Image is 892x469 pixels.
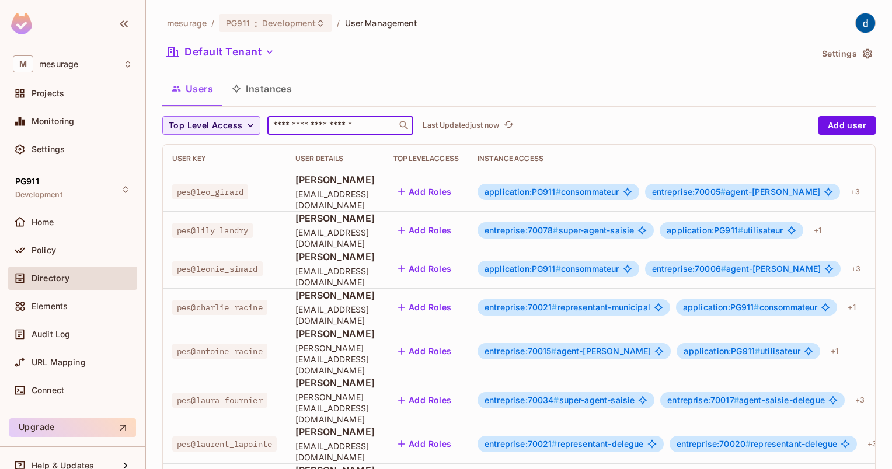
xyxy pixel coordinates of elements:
span: pes@leo_girard [172,184,248,199]
span: [EMAIL_ADDRESS][DOMAIN_NAME] [295,265,375,288]
span: [PERSON_NAME] [295,173,375,186]
span: entreprise:70034 [485,395,559,405]
span: entreprise:70017 [667,395,739,405]
p: Last Updated just now [423,121,499,130]
div: + 1 [809,221,826,240]
span: [EMAIL_ADDRESS][DOMAIN_NAME] [295,227,375,249]
span: entreprise:70021 [485,302,557,312]
span: consommateur [485,264,619,274]
span: application:PG911 [683,302,759,312]
span: entreprise:70005 [652,187,726,197]
span: User Management [345,17,418,29]
span: # [721,264,726,274]
span: pes@laura_fournier [172,393,267,408]
span: PG911 [15,177,39,186]
span: # [755,346,760,356]
span: the active workspace [167,17,207,29]
button: Add Roles [393,435,457,453]
span: Policy [32,246,56,255]
span: entreprise:70021 [485,439,557,449]
div: + 1 [826,342,843,360]
span: # [556,187,561,197]
span: Workspace: mesurage [39,60,78,69]
span: utilisateur [667,226,783,235]
span: super-agent-saisie [485,395,635,405]
span: representant-delegue [485,439,644,449]
span: [EMAIL_ADDRESS][DOMAIN_NAME] [295,188,375,211]
img: SReyMgAAAABJRU5ErkJggg== [11,13,32,34]
span: pes@antoine_racine [172,344,267,359]
span: Monitoring [32,117,75,126]
span: pes@leonie_simard [172,261,263,276]
span: Connect [32,386,64,395]
div: + 3 [846,183,865,201]
div: User Key [172,154,277,163]
span: # [745,439,751,449]
span: entreprise:70015 [485,346,557,356]
span: Top Level Access [169,118,242,133]
span: Development [262,17,316,29]
span: pes@charlie_racine [172,300,267,315]
span: representant-municipal [485,303,650,312]
span: entreprise:70020 [677,439,751,449]
span: application:PG911 [485,187,561,197]
span: Home [32,218,54,227]
span: # [738,225,743,235]
span: Settings [32,145,65,154]
div: + 3 [846,260,865,278]
span: # [551,346,556,356]
span: [PERSON_NAME] [295,425,375,438]
span: # [556,264,561,274]
div: + 3 [851,391,869,409]
span: agent-saisie-delegue [667,395,825,405]
span: URL Mapping [32,358,86,367]
span: agent-[PERSON_NAME] [485,346,651,356]
span: Audit Log [32,330,70,339]
button: Instances [222,74,301,103]
button: Add Roles [393,221,457,240]
span: [EMAIL_ADDRESS][DOMAIN_NAME] [295,304,375,326]
span: # [552,439,557,449]
span: pes@laurent_lapointe [172,436,277,452]
span: # [754,302,759,312]
span: [EMAIL_ADDRESS][DOMAIN_NAME] [295,440,375,463]
div: + 1 [843,298,860,317]
button: Default Tenant [162,43,279,61]
span: # [553,225,558,235]
span: refresh [504,120,514,131]
span: utilisateur [684,346,800,356]
span: pes@lily_landry [172,223,253,238]
span: entreprise:70006 [652,264,727,274]
li: / [211,17,214,29]
span: [PERSON_NAME][EMAIL_ADDRESS][DOMAIN_NAME] [295,342,375,376]
button: refresh [501,118,515,132]
span: agent-[PERSON_NAME] [652,187,820,197]
span: [PERSON_NAME] [295,376,375,389]
span: : [254,19,258,28]
span: # [552,302,557,312]
img: dev 911gcl [856,13,875,33]
span: consommateur [683,303,818,312]
button: Add Roles [393,391,457,409]
button: Top Level Access [162,116,260,135]
span: Elements [32,302,68,311]
span: [PERSON_NAME] [295,327,375,340]
span: consommateur [485,187,619,197]
span: PG911 [226,17,250,29]
span: # [734,395,739,405]
span: [PERSON_NAME] [295,250,375,263]
span: Directory [32,274,69,283]
span: application:PG911 [485,264,561,274]
button: Add Roles [393,342,457,360]
span: application:PG911 [684,346,760,356]
div: User Details [295,154,375,163]
span: [PERSON_NAME][EMAIL_ADDRESS][DOMAIN_NAME] [295,391,375,425]
div: Top Level Access [393,154,459,163]
span: [PERSON_NAME] [295,289,375,302]
span: application:PG911 [667,225,743,235]
span: agent-[PERSON_NAME] [652,264,821,274]
span: M [13,55,33,72]
button: Upgrade [9,418,136,437]
span: # [553,395,559,405]
span: super-agent-saisie [485,226,634,235]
